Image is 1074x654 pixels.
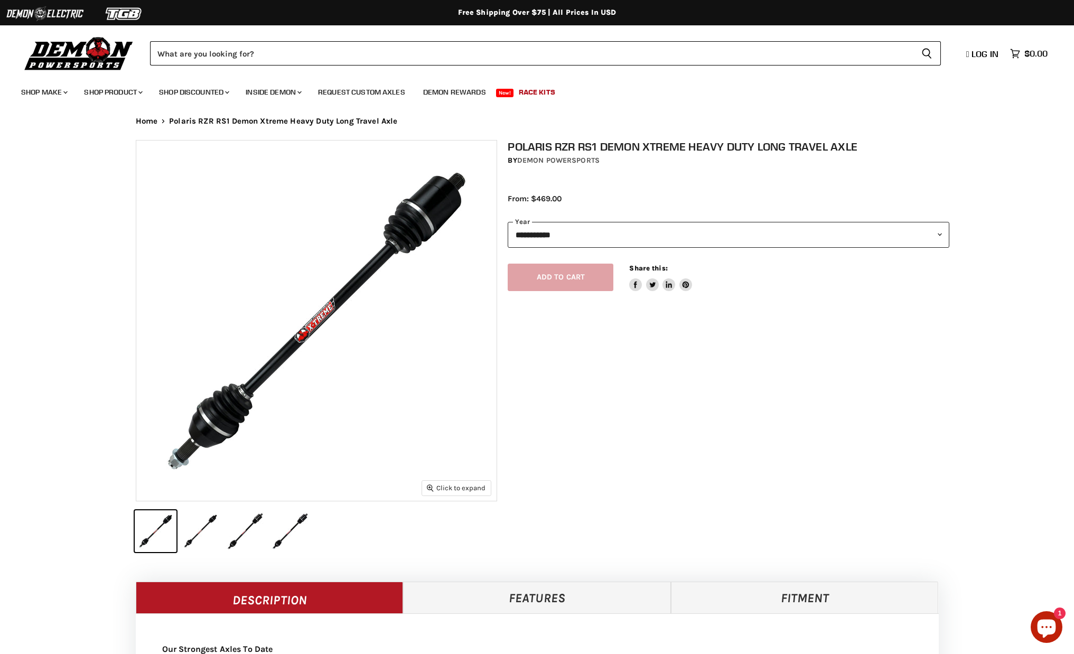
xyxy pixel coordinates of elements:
a: Shop Discounted [151,81,236,103]
button: IMAGE thumbnail [180,510,221,552]
a: Request Custom Axles [310,81,413,103]
button: IMAGE thumbnail [269,510,311,552]
span: From: $469.00 [508,194,562,203]
a: Description [136,582,404,613]
form: Product [150,41,941,66]
button: Search [913,41,941,66]
ul: Main menu [13,77,1045,103]
span: Click to expand [427,484,485,492]
input: Search [150,41,913,66]
a: Shop Make [13,81,74,103]
button: IMAGE thumbnail [135,510,176,552]
img: IMAGE [136,141,497,501]
a: Inside Demon [238,81,308,103]
h1: Polaris RZR RS1 Demon Xtreme Heavy Duty Long Travel Axle [508,140,949,153]
aside: Share this: [629,264,692,292]
span: Log in [972,49,998,59]
div: Free Shipping Over $75 | All Prices In USD [115,8,960,17]
a: Fitment [671,582,939,613]
div: by [508,155,949,166]
a: Home [136,117,158,126]
span: New! [496,89,514,97]
a: Race Kits [511,81,563,103]
img: Demon Electric Logo 2 [5,4,85,24]
inbox-online-store-chat: Shopify online store chat [1028,611,1066,646]
select: year [508,222,949,248]
a: Features [403,582,671,613]
button: IMAGE thumbnail [225,510,266,552]
a: $0.00 [1005,46,1053,61]
a: Demon Powersports [517,156,600,165]
span: Polaris RZR RS1 Demon Xtreme Heavy Duty Long Travel Axle [169,117,397,126]
a: Demon Rewards [415,81,494,103]
span: Share this: [629,264,667,272]
span: $0.00 [1024,49,1048,59]
a: Log in [961,49,1005,59]
img: Demon Powersports [21,34,137,72]
img: TGB Logo 2 [85,4,164,24]
a: Shop Product [76,81,149,103]
button: Click to expand [422,481,491,495]
nav: Breadcrumbs [115,117,960,126]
